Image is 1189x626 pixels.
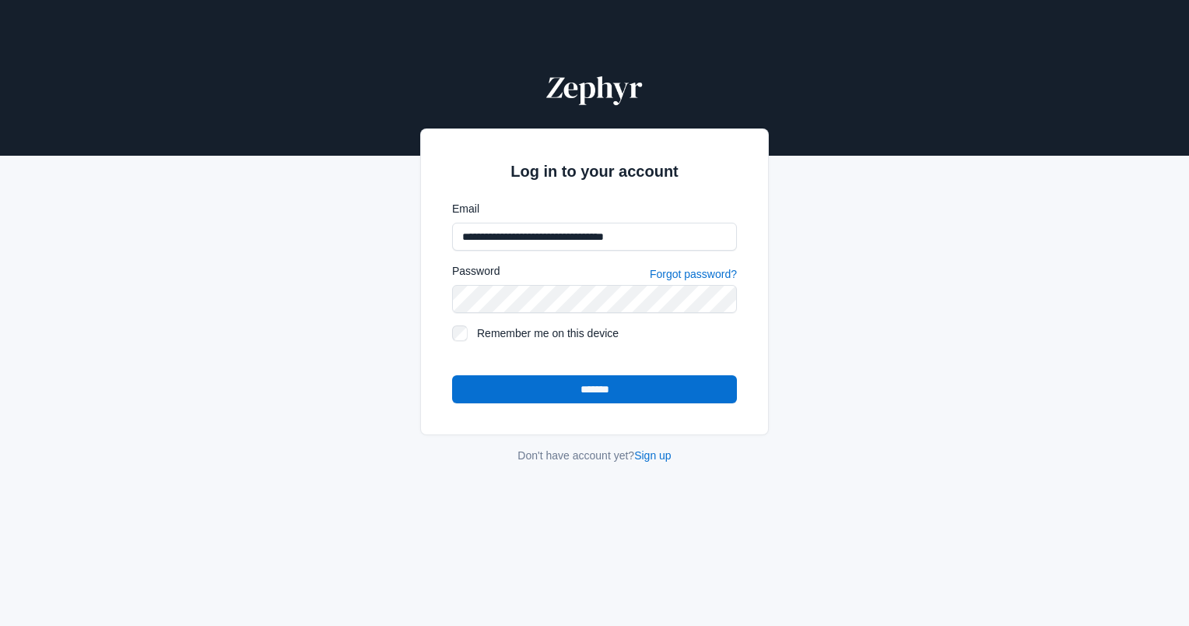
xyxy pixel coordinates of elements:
a: Forgot password? [650,268,737,280]
a: Sign up [634,449,671,462]
h2: Log in to your account [452,160,737,182]
label: Email [452,201,737,216]
div: Don't have account yet? [420,448,769,463]
label: Password [452,263,500,279]
img: Zephyr Logo [543,69,646,106]
label: Remember me on this device [477,325,737,341]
